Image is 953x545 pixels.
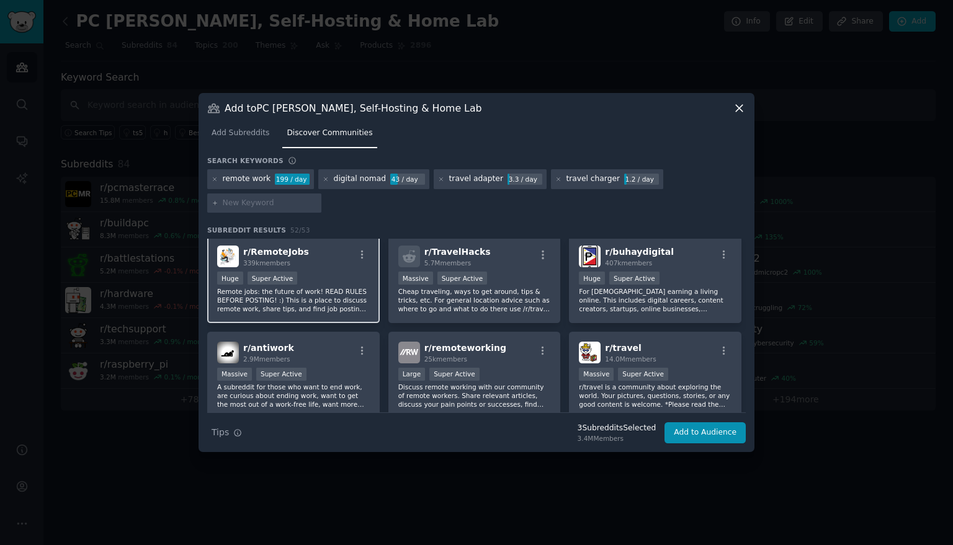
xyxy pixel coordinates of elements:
[437,272,488,285] div: Super Active
[424,343,506,353] span: r/ remoteworking
[398,342,420,363] img: remoteworking
[217,287,370,313] p: Remote jobs: the future of work! READ RULES BEFORE POSTING! :) This is a place to discuss remote ...
[605,259,652,267] span: 407k members
[282,123,377,149] a: Discover Communities
[579,342,601,363] img: travel
[398,368,426,381] div: Large
[579,272,605,285] div: Huge
[398,272,433,285] div: Massive
[212,426,229,439] span: Tips
[578,434,656,443] div: 3.4M Members
[390,174,425,185] div: 43 / day
[618,368,668,381] div: Super Active
[424,259,472,267] span: 5.7M members
[605,247,674,257] span: r/ buhaydigital
[578,423,656,434] div: 3 Subreddit s Selected
[217,383,370,409] p: A subreddit for those who want to end work, are curious about ending work, want to get the most o...
[429,368,480,381] div: Super Active
[287,128,372,139] span: Discover Communities
[207,422,246,443] button: Tips
[398,383,551,409] p: Discuss remote working with our community of remote workers. Share relevant articles, discuss you...
[579,368,614,381] div: Massive
[579,287,732,313] p: For [DEMOGRAPHIC_DATA] earning a living online. This includes digital careers, content creators, ...
[579,383,732,409] p: r/travel is a community about exploring the world. Your pictures, questions, stories, or any good...
[243,247,309,257] span: r/ RemoteJobs
[566,174,620,185] div: travel charger
[217,368,252,381] div: Massive
[217,246,239,267] img: RemoteJobs
[217,342,239,363] img: antiwork
[449,174,503,185] div: travel adapter
[579,246,601,267] img: buhaydigital
[334,174,386,185] div: digital nomad
[609,272,660,285] div: Super Active
[223,198,317,209] input: New Keyword
[256,368,306,381] div: Super Active
[243,355,290,363] span: 2.9M members
[605,355,656,363] span: 14.0M members
[207,156,284,165] h3: Search keywords
[243,259,290,267] span: 339k members
[243,343,294,353] span: r/ antiwork
[223,174,271,185] div: remote work
[290,226,310,234] span: 52 / 53
[424,355,467,363] span: 25k members
[605,343,642,353] span: r/ travel
[225,102,482,115] h3: Add to PC [PERSON_NAME], Self-Hosting & Home Lab
[664,422,746,443] button: Add to Audience
[398,287,551,313] p: Cheap traveling, ways to get around, tips & tricks, etc. For general location advice such as wher...
[424,247,491,257] span: r/ TravelHacks
[275,174,310,185] div: 199 / day
[207,226,286,234] span: Subreddit Results
[207,123,274,149] a: Add Subreddits
[217,272,243,285] div: Huge
[624,174,659,185] div: 1.2 / day
[248,272,298,285] div: Super Active
[212,128,269,139] span: Add Subreddits
[508,174,542,185] div: 3.3 / day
